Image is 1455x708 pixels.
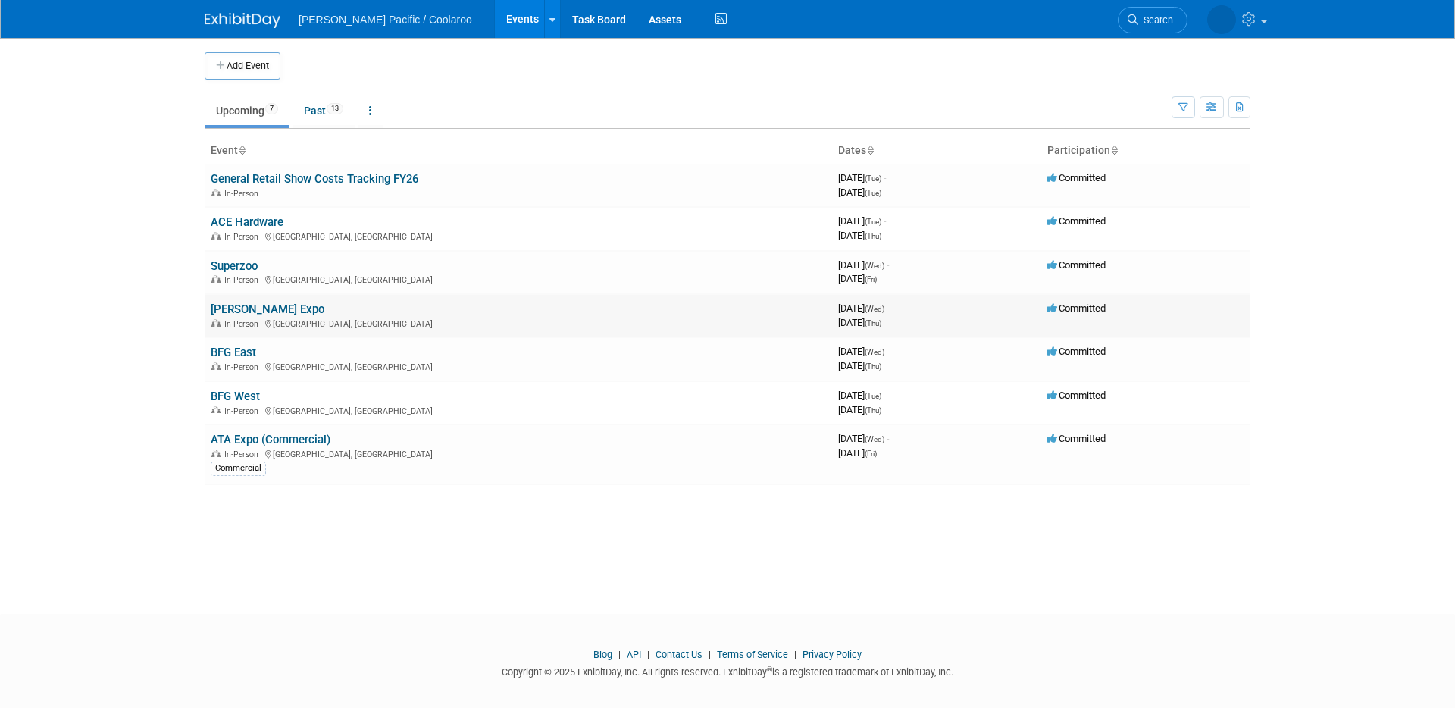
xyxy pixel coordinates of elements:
a: Sort by Start Date [866,144,874,156]
span: [DATE] [838,186,881,198]
img: In-Person Event [211,232,221,240]
span: | [615,649,624,660]
span: In-Person [224,362,263,372]
span: (Fri) [865,275,877,284]
span: [DATE] [838,302,889,314]
span: (Tue) [865,174,881,183]
span: [DATE] [838,215,886,227]
a: Sort by Event Name [238,144,246,156]
span: - [884,172,886,183]
span: In-Person [224,232,263,242]
span: [DATE] [838,360,881,371]
span: | [790,649,800,660]
span: [DATE] [838,346,889,357]
a: ACE Hardware [211,215,283,229]
span: Committed [1047,215,1106,227]
span: 7 [265,103,278,114]
span: (Thu) [865,362,881,371]
span: (Tue) [865,189,881,197]
span: In-Person [224,319,263,329]
div: [GEOGRAPHIC_DATA], [GEOGRAPHIC_DATA] [211,360,826,372]
th: Event [205,138,832,164]
img: In-Person Event [211,362,221,370]
th: Participation [1041,138,1250,164]
a: [PERSON_NAME] Expo [211,302,324,316]
img: ExhibitDay [205,13,280,28]
span: [DATE] [838,390,886,401]
a: Contact Us [656,649,702,660]
span: (Thu) [865,406,881,415]
span: - [887,433,889,444]
sup: ® [767,666,772,674]
span: [DATE] [838,317,881,328]
span: - [884,390,886,401]
img: In-Person Event [211,275,221,283]
img: In-Person Event [211,450,221,457]
a: BFG West [211,390,260,403]
a: Sort by Participation Type [1110,144,1118,156]
a: Search [1118,7,1187,33]
span: - [887,302,889,314]
a: Terms of Service [717,649,788,660]
span: Committed [1047,302,1106,314]
span: (Wed) [865,262,884,270]
img: In-Person Event [211,319,221,327]
div: Commercial [211,462,266,475]
span: (Wed) [865,435,884,443]
span: (Tue) [865,392,881,400]
span: Committed [1047,172,1106,183]
span: [DATE] [838,172,886,183]
span: (Tue) [865,218,881,226]
span: [DATE] [838,273,877,284]
span: 13 [327,103,343,114]
span: (Thu) [865,319,881,327]
span: In-Person [224,189,263,199]
div: [GEOGRAPHIC_DATA], [GEOGRAPHIC_DATA] [211,404,826,416]
a: Upcoming7 [205,96,289,125]
span: - [884,215,886,227]
span: [DATE] [838,259,889,271]
span: | [643,649,653,660]
span: (Fri) [865,450,877,458]
span: | [705,649,715,660]
img: Andy Doerr [1207,5,1236,34]
span: [DATE] [838,447,877,459]
a: ATA Expo (Commercial) [211,433,330,446]
div: [GEOGRAPHIC_DATA], [GEOGRAPHIC_DATA] [211,447,826,459]
button: Add Event [205,52,280,80]
span: In-Person [224,450,263,459]
a: Past13 [293,96,355,125]
span: [DATE] [838,433,889,444]
span: [PERSON_NAME] Pacific / Coolaroo [299,14,472,26]
span: In-Person [224,275,263,285]
img: In-Person Event [211,189,221,196]
th: Dates [832,138,1041,164]
span: Committed [1047,346,1106,357]
div: [GEOGRAPHIC_DATA], [GEOGRAPHIC_DATA] [211,230,826,242]
span: - [887,346,889,357]
span: Committed [1047,259,1106,271]
span: Search [1138,14,1173,26]
span: (Wed) [865,348,884,356]
a: Superzoo [211,259,258,273]
a: BFG East [211,346,256,359]
img: In-Person Event [211,406,221,414]
div: [GEOGRAPHIC_DATA], [GEOGRAPHIC_DATA] [211,273,826,285]
a: API [627,649,641,660]
span: (Thu) [865,232,881,240]
a: Blog [593,649,612,660]
a: Privacy Policy [803,649,862,660]
span: Committed [1047,433,1106,444]
span: - [887,259,889,271]
span: In-Person [224,406,263,416]
a: General Retail Show Costs Tracking FY26 [211,172,418,186]
span: [DATE] [838,404,881,415]
span: (Wed) [865,305,884,313]
span: Committed [1047,390,1106,401]
span: [DATE] [838,230,881,241]
div: [GEOGRAPHIC_DATA], [GEOGRAPHIC_DATA] [211,317,826,329]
